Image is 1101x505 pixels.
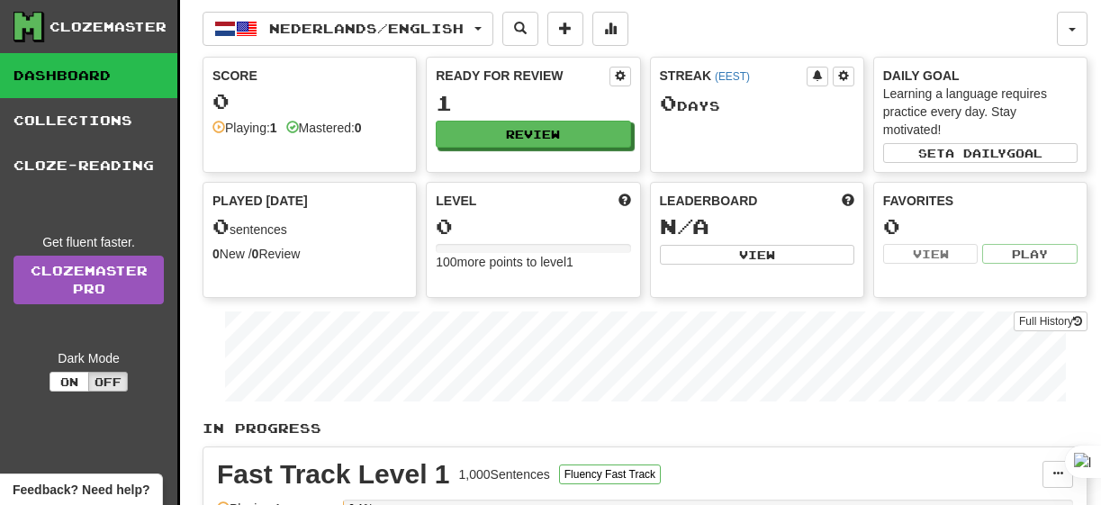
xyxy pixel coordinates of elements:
[883,67,1078,85] div: Daily Goal
[269,21,464,36] span: Nederlands / English
[660,67,807,85] div: Streak
[212,213,230,239] span: 0
[436,121,630,148] button: Review
[212,119,277,137] div: Playing:
[618,192,631,210] span: Score more points to level up
[842,192,854,210] span: This week in points, UTC
[217,461,450,488] div: Fast Track Level 1
[270,121,277,135] strong: 1
[436,253,630,271] div: 100 more points to level 1
[883,244,979,264] button: View
[547,12,583,46] button: Add sentence to collection
[212,215,407,239] div: sentences
[1014,311,1087,331] button: Full History
[212,90,407,113] div: 0
[502,12,538,46] button: Search sentences
[212,192,308,210] span: Played [DATE]
[883,215,1078,238] div: 0
[436,192,476,210] span: Level
[883,85,1078,139] div: Learning a language requires practice every day. Stay motivated!
[212,247,220,261] strong: 0
[14,256,164,304] a: ClozemasterPro
[212,67,407,85] div: Score
[660,213,709,239] span: N/A
[660,192,758,210] span: Leaderboard
[883,192,1078,210] div: Favorites
[660,92,854,115] div: Day s
[436,67,609,85] div: Ready for Review
[252,247,259,261] strong: 0
[436,215,630,238] div: 0
[50,18,167,36] div: Clozemaster
[436,92,630,114] div: 1
[660,90,677,115] span: 0
[13,481,149,499] span: Open feedback widget
[559,464,661,484] button: Fluency Fast Track
[945,147,1006,159] span: a daily
[88,372,128,392] button: Off
[203,419,1087,437] p: In Progress
[50,372,89,392] button: On
[459,465,550,483] div: 1,000 Sentences
[212,245,407,263] div: New / Review
[982,244,1078,264] button: Play
[14,349,164,367] div: Dark Mode
[14,233,164,251] div: Get fluent faster.
[286,119,362,137] div: Mastered:
[883,143,1078,163] button: Seta dailygoal
[203,12,493,46] button: Nederlands/English
[715,70,750,83] a: (EEST)
[592,12,628,46] button: More stats
[355,121,362,135] strong: 0
[660,245,854,265] button: View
